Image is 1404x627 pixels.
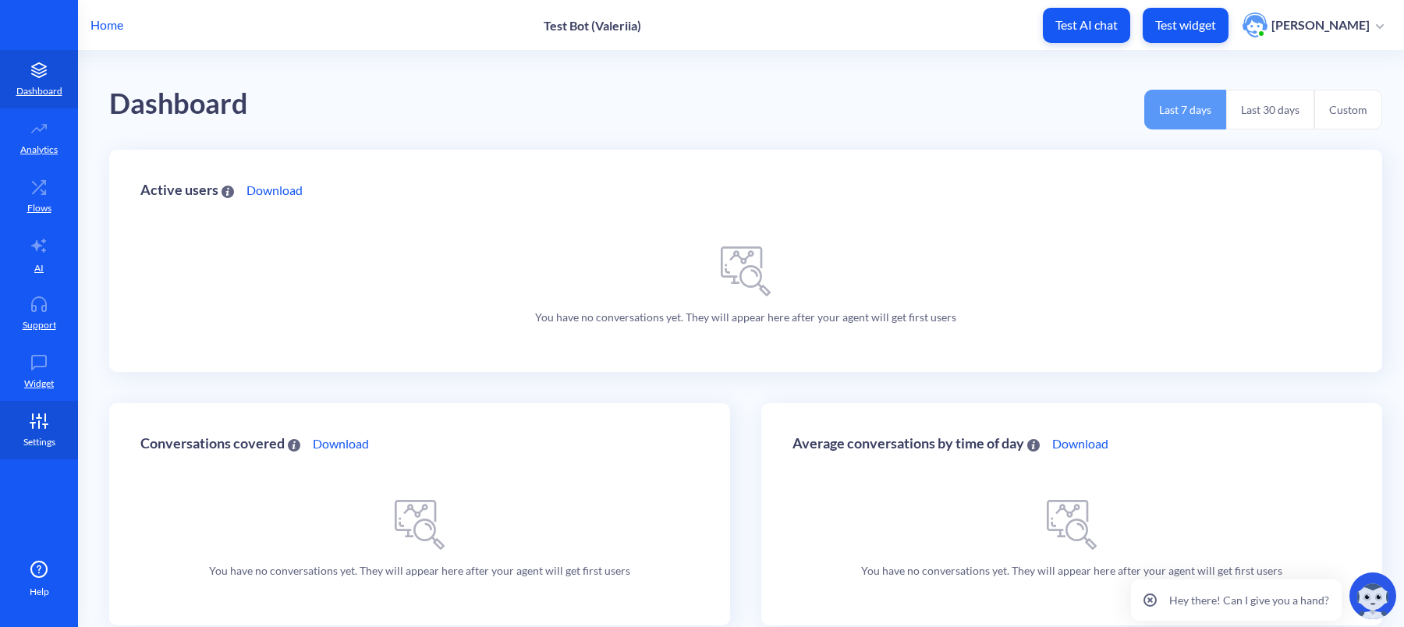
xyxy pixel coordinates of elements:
[1243,12,1267,37] img: user photo
[23,318,56,332] p: Support
[1143,8,1228,43] button: Test widget
[1271,16,1370,34] p: [PERSON_NAME]
[109,82,248,126] div: Dashboard
[140,436,300,451] div: Conversations covered
[792,436,1040,451] div: Average conversations by time of day
[1052,434,1108,453] a: Download
[140,182,234,197] div: Active users
[1226,90,1314,129] button: Last 30 days
[23,435,55,449] p: Settings
[313,434,369,453] a: Download
[544,18,641,33] p: Test Bot (Valeriia)
[1235,11,1392,39] button: user photo[PERSON_NAME]
[535,309,956,325] p: You have no conversations yet. They will appear here after your agent will get first users
[16,84,62,98] p: Dashboard
[34,261,44,275] p: AI
[246,181,303,200] a: Download
[1169,592,1329,608] p: Hey there! Can I give you a hand?
[1055,17,1118,33] p: Test AI chat
[861,562,1282,579] p: You have no conversations yet. They will appear here after your agent will get first users
[30,585,49,599] span: Help
[1349,572,1396,619] img: copilot-icon.svg
[27,201,51,215] p: Flows
[1155,17,1216,33] p: Test widget
[1144,90,1226,129] button: Last 7 days
[24,377,54,391] p: Widget
[1043,8,1130,43] button: Test AI chat
[90,16,123,34] p: Home
[1314,90,1382,129] button: Custom
[20,143,58,157] p: Analytics
[209,562,630,579] p: You have no conversations yet. They will appear here after your agent will get first users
